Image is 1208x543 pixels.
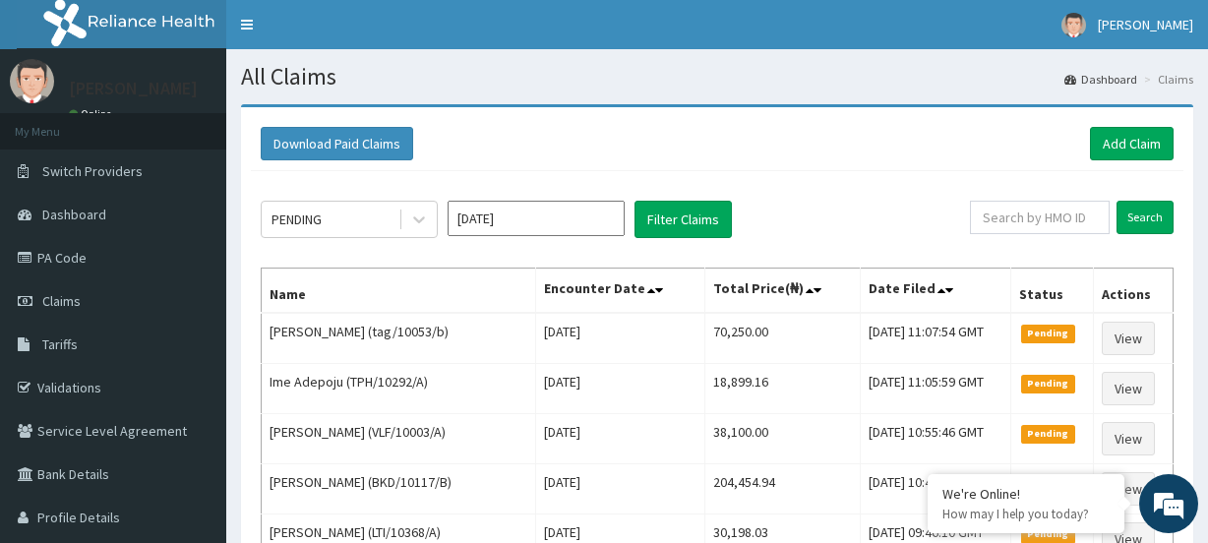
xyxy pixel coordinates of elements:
td: 204,454.94 [704,464,861,514]
td: 70,250.00 [704,313,861,364]
td: 38,100.00 [704,414,861,464]
td: [DATE] 10:55:46 GMT [861,414,1011,464]
div: PENDING [272,210,322,229]
span: Pending [1021,325,1075,342]
h1: All Claims [241,64,1193,90]
td: [PERSON_NAME] (VLF/10003/A) [262,414,536,464]
td: [DATE] [536,414,704,464]
p: [PERSON_NAME] [69,80,198,97]
td: [PERSON_NAME] (BKD/10117/B) [262,464,536,514]
td: [DATE] [536,313,704,364]
span: Pending [1021,525,1075,543]
td: 18,899.16 [704,364,861,414]
th: Date Filed [861,269,1011,314]
td: [DATE] 10:49:51 GMT [861,464,1011,514]
th: Encounter Date [536,269,704,314]
p: How may I help you today? [942,506,1110,522]
input: Select Month and Year [448,201,625,236]
button: Filter Claims [634,201,732,238]
img: User Image [1061,13,1086,37]
a: View [1102,322,1155,355]
a: View [1102,472,1155,506]
th: Total Price(₦) [704,269,861,314]
span: Pending [1021,375,1075,392]
td: Ime Adepoju (TPH/10292/A) [262,364,536,414]
img: User Image [10,59,54,103]
td: [DATE] [536,364,704,414]
span: Pending [1021,425,1075,443]
button: Download Paid Claims [261,127,413,160]
input: Search [1117,201,1174,234]
span: [PERSON_NAME] [1098,16,1193,33]
a: View [1102,422,1155,455]
th: Status [1011,269,1094,314]
span: Switch Providers [42,162,143,180]
a: Dashboard [1064,71,1137,88]
td: [DATE] [536,464,704,514]
span: Tariffs [42,335,78,353]
a: Add Claim [1090,127,1174,160]
td: [DATE] 11:05:59 GMT [861,364,1011,414]
th: Name [262,269,536,314]
td: [DATE] 11:07:54 GMT [861,313,1011,364]
span: Claims [42,292,81,310]
a: Online [69,107,116,121]
input: Search by HMO ID [970,201,1110,234]
li: Claims [1139,71,1193,88]
div: We're Online! [942,485,1110,503]
span: Dashboard [42,206,106,223]
th: Actions [1093,269,1173,314]
a: View [1102,372,1155,405]
td: [PERSON_NAME] (tag/10053/b) [262,313,536,364]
